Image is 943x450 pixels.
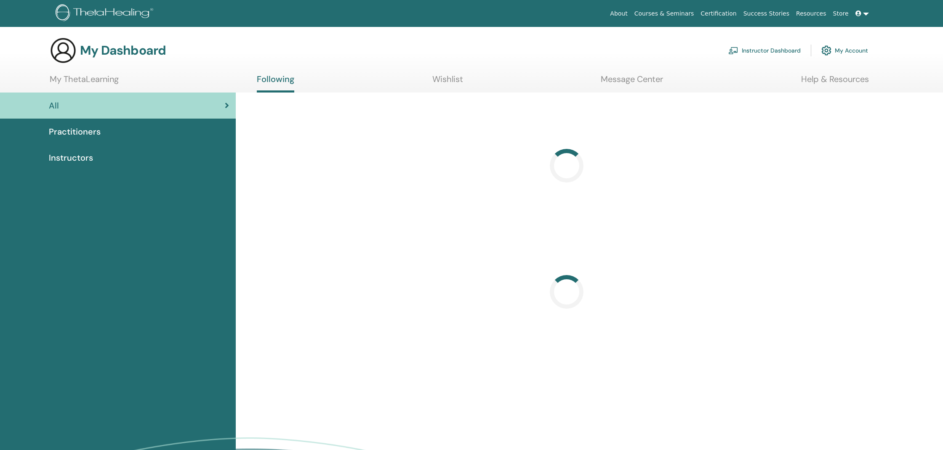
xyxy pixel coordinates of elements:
a: Store [830,6,852,21]
a: My ThetaLearning [50,74,119,90]
a: Certification [697,6,740,21]
span: Practitioners [49,125,101,138]
img: logo.png [56,4,156,23]
a: My Account [821,41,868,60]
a: Resources [793,6,830,21]
a: Message Center [601,74,663,90]
a: Wishlist [432,74,463,90]
h3: My Dashboard [80,43,166,58]
a: Instructor Dashboard [728,41,801,60]
a: Courses & Seminars [631,6,698,21]
a: About [607,6,631,21]
img: chalkboard-teacher.svg [728,47,738,54]
img: cog.svg [821,43,831,58]
a: Help & Resources [801,74,869,90]
span: Instructors [49,151,93,164]
img: generic-user-icon.jpg [50,37,77,64]
span: All [49,99,59,112]
a: Following [257,74,294,93]
a: Success Stories [740,6,793,21]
